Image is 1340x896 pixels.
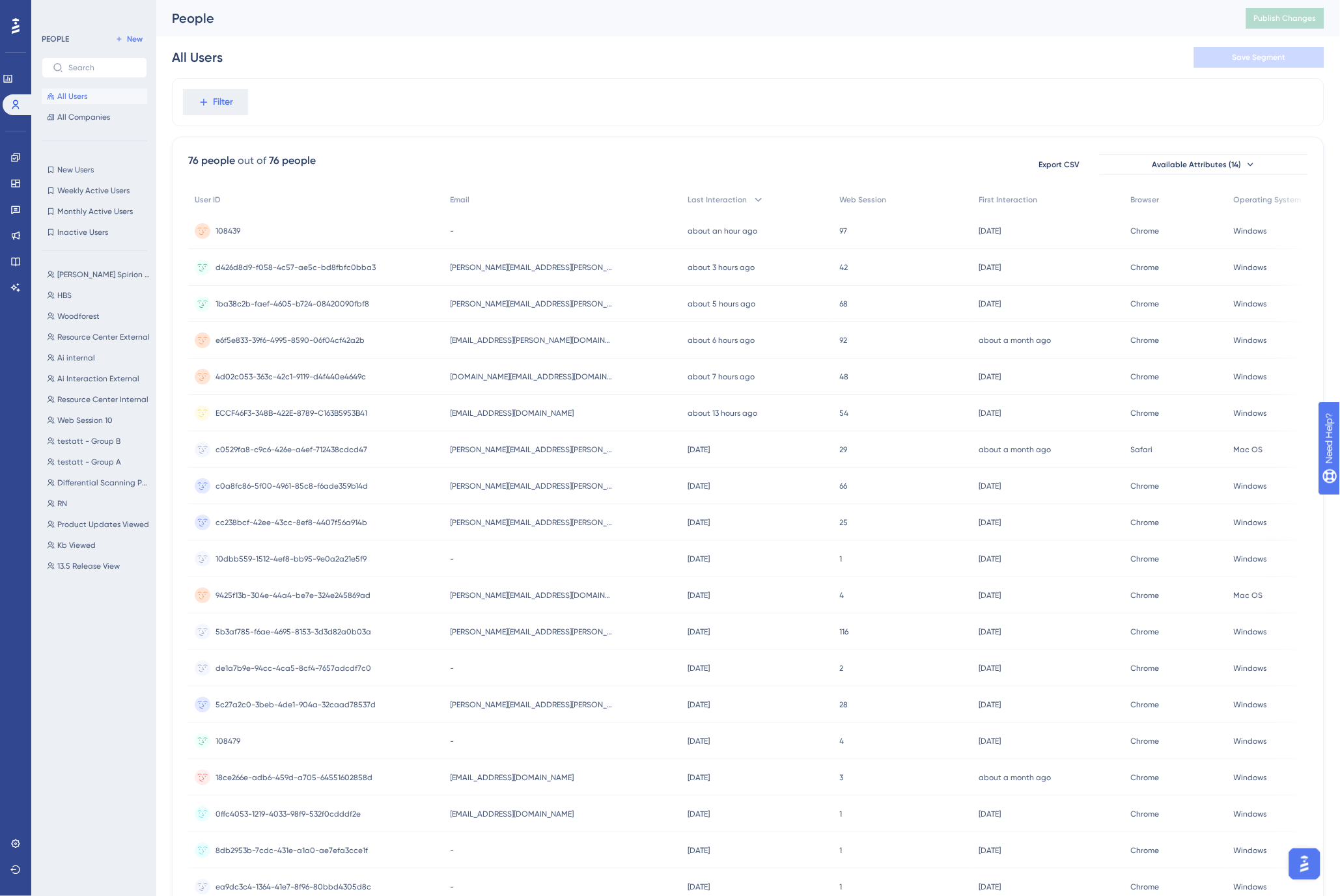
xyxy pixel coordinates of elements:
[1131,590,1160,601] span: Chrome
[979,409,1001,418] time: [DATE]
[688,482,710,491] time: [DATE]
[688,664,710,673] time: [DATE]
[1039,159,1080,170] span: Export CSV
[1131,736,1160,746] span: Chrome
[979,591,1001,600] time: [DATE]
[1234,809,1267,819] span: Windows
[840,226,848,236] span: 97
[1131,554,1160,564] span: Chrome
[216,299,369,309] span: 1ba38c2b-faef-4605-b724-08420090fbf8
[216,335,365,346] span: e6f5e833-39f6-4995-8590-06f04cf42a2b
[1234,372,1267,382] span: Windows
[451,481,613,491] span: [PERSON_NAME][EMAIL_ADDRESS][PERSON_NAME][DOMAIN_NAME]
[216,226,240,236] span: 108439
[1234,699,1267,710] span: Windows
[1131,299,1160,309] span: Chrome
[1234,226,1267,236] span: Windows
[979,846,1001,855] time: [DATE]
[840,845,843,856] span: 1
[216,736,240,746] span: 108479
[1234,554,1267,564] span: Windows
[57,227,108,238] span: Inactive Users
[451,736,454,746] span: -
[1027,154,1092,175] button: Export CSV
[1234,627,1267,637] span: Windows
[42,496,155,511] button: RN
[840,882,843,892] span: 1
[979,554,1001,563] time: [DATE]
[42,350,155,366] button: Ai internal
[1233,52,1286,62] span: Save Segment
[216,372,366,382] span: 4d02c053-363c-42c1-9119-d4f440e4649c
[1131,335,1160,346] span: Chrome
[42,162,147,178] button: New Users
[979,226,1001,236] time: [DATE]
[451,627,613,637] span: [PERSON_NAME][EMAIL_ADDRESS][PERSON_NAME][DOMAIN_NAME]
[42,537,155,553] button: Kb Viewed
[1234,663,1267,673] span: Windows
[840,627,849,637] span: 116
[1234,590,1263,601] span: Mac OS
[840,481,848,491] span: 66
[216,444,367,455] span: c0529fa8-c9c6-426e-a4ef-712438cdcd47
[68,63,136,72] input: Search
[42,392,155,407] button: Resource Center Internal
[979,882,1001,891] time: [DATE]
[57,457,121,467] span: testatt - Group A
[1234,408,1267,418] span: Windows
[688,591,710,600] time: [DATE]
[57,185,130,196] span: Weekly Active Users
[979,195,1038,205] span: First Interaction
[979,336,1052,345] time: about a month ago
[216,882,371,892] span: ea9dc3c4-1364-41e7-8f96-80bbd4305d8c
[57,353,95,363] span: Ai internal
[840,517,848,528] span: 25
[979,809,1001,819] time: [DATE]
[979,518,1001,527] time: [DATE]
[57,394,148,405] span: Resource Center Internal
[688,554,710,563] time: [DATE]
[451,809,574,819] span: [EMAIL_ADDRESS][DOMAIN_NAME]
[188,153,235,169] div: 76 people
[1131,408,1160,418] span: Chrome
[42,109,147,125] button: All Companies
[451,845,454,856] span: -
[1234,481,1267,491] span: Windows
[57,91,87,102] span: All Users
[42,433,155,449] button: testatt - Group B
[216,554,367,564] span: 10dbb559-1512-4ef8-bb95-9e0a2a21e5f9
[1131,663,1160,673] span: Chrome
[688,226,757,236] time: about an hour ago
[840,262,848,273] span: 42
[57,519,149,530] span: Product Updates Viewed
[195,195,221,205] span: User ID
[183,89,248,115] button: Filter
[451,444,613,455] span: [PERSON_NAME][EMAIL_ADDRESS][PERSON_NAME][DOMAIN_NAME]
[1194,47,1324,68] button: Save Segment
[979,664,1001,673] time: [DATE]
[840,736,844,746] span: 4
[42,413,155,428] button: Web Session 10
[42,88,147,104] button: All Users
[1234,299,1267,309] span: Windows
[1131,195,1160,205] span: Browser
[979,372,1001,381] time: [DATE]
[451,882,454,892] span: -
[57,112,110,122] span: All Companies
[979,445,1052,454] time: about a month ago
[688,737,710,746] time: [DATE]
[57,269,150,280] span: [PERSON_NAME] Spirion User
[1131,699,1160,710] span: Chrome
[42,204,147,219] button: Monthly Active Users
[979,299,1001,308] time: [DATE]
[216,408,367,418] span: ECCF46F3-348B-422E-8789-C163B5953B41
[216,663,371,673] span: de1a7b9e-94cc-4ca5-8cf4-7657adcdf7c0
[451,554,454,564] span: -
[451,663,454,673] span: -
[688,336,755,345] time: about 6 hours ago
[688,846,710,855] time: [DATE]
[216,481,368,491] span: c0a8fc86-5f00-4961-85c8-f6ade359b14d
[216,590,370,601] span: 9425f13b-304e-44a4-be7e-324e245869ad
[1131,226,1160,236] span: Chrome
